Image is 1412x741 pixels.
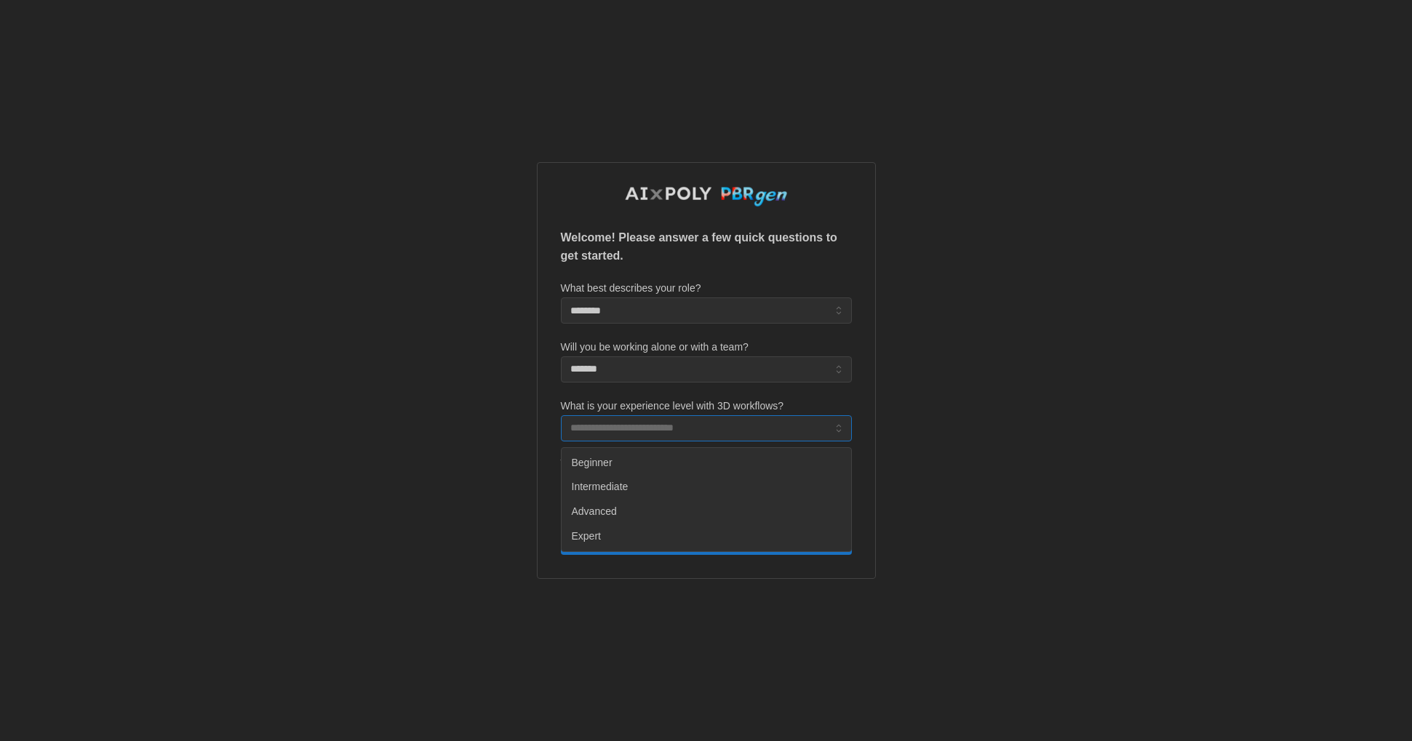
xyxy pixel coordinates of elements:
span: Beginner [572,455,613,471]
span: Advanced [572,504,617,520]
span: Intermediate [572,479,629,495]
label: What is your experience level with 3D workflows? [561,398,784,414]
p: Welcome! Please answer a few quick questions to get started. [561,229,852,265]
label: What best describes your role? [561,281,701,297]
img: AIxPoly PBRgen [624,186,788,207]
label: Will you be working alone or with a team? [561,340,749,356]
span: Expert [572,529,601,545]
